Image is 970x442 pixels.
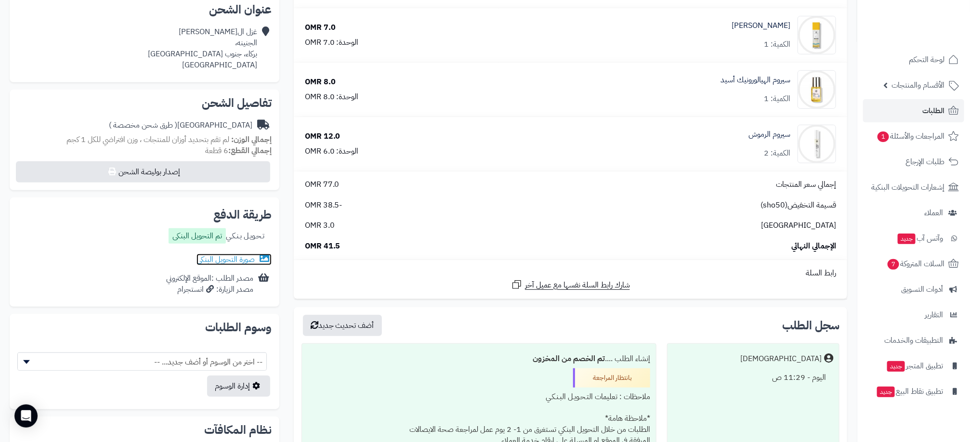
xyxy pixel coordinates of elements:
[525,280,630,291] span: شارك رابط السلة نفسها مع عميل آخر
[305,220,335,231] span: 3.0 OMR
[901,283,943,296] span: أدوات التسويق
[863,380,964,403] a: تطبيق نقاط البيعجديد
[887,259,900,270] span: 7
[308,350,650,368] div: إنشاء الطلب ....
[169,228,226,244] label: تم التحويل البنكى
[213,209,272,221] h2: طريقة الدفع
[798,125,836,163] img: 1739580443-cm52d9fdg0ng001kl7cklf4mi_NANO_LASH-01-90x90.jpg
[166,284,253,295] div: مصدر الزيارة: انستجرام
[863,48,964,71] a: لوحة التحكم
[904,16,961,37] img: logo-2.png
[17,352,267,371] span: -- اختر من الوسوم أو أضف جديد... --
[748,129,790,140] a: سيروم الرموش
[863,354,964,377] a: تطبيق المتجرجديد
[791,241,836,252] span: الإجمالي النهائي
[898,234,916,244] span: جديد
[877,130,944,143] span: المراجعات والأسئلة
[148,26,257,70] div: غزل ال[PERSON_NAME] الجنينه، بركاء، جنوب [GEOGRAPHIC_DATA] [GEOGRAPHIC_DATA]
[305,91,359,103] div: الوحدة: 8.0 OMR
[764,93,790,104] div: الكمية: 1
[228,145,272,156] strong: إجمالي القطع:
[740,353,822,364] div: [DEMOGRAPHIC_DATA]
[18,353,266,371] span: -- اختر من الوسوم أو أضف جديد... --
[863,99,964,122] a: الطلبات
[877,387,895,397] span: جديد
[776,179,836,190] span: إجمالي سعر المنتجات
[17,4,272,15] h2: عنوان الشحن
[761,220,836,231] span: [GEOGRAPHIC_DATA]
[764,39,790,50] div: الكمية: 1
[14,404,38,428] div: Open Intercom Messenger
[17,97,272,109] h2: تفاصيل الشحن
[884,334,943,347] span: التطبيقات والخدمات
[109,119,177,131] span: ( طرق شحن مخصصة )
[764,148,790,159] div: الكمية: 2
[66,134,229,145] span: لم تقم بتحديد أوزان للمنتجات ، وزن افتراضي للكل 1 كجم
[798,70,836,109] img: 1739578643-cm516f0fm0mpe01kl9e8k1mvk_H_SEURM-09-90x90.jpg
[877,131,890,143] span: 1
[886,359,943,373] span: تطبيق المتجر
[905,155,944,169] span: طلبات الإرجاع
[922,104,944,117] span: الطلبات
[305,37,359,48] div: الوحدة: 7.0 OMR
[891,78,944,92] span: الأقسام والمنتجات
[760,200,836,211] span: قسيمة التخفيض(sho50)
[782,320,839,331] h3: سجل الطلب
[207,376,270,397] a: إدارة الوسوم
[897,232,943,245] span: وآتس آب
[573,368,650,388] div: بانتظار المراجعة
[533,353,605,364] b: تم الخصم من المخزون
[887,361,905,372] span: جديد
[305,179,340,190] span: 77.0 OMR
[863,201,964,224] a: العملاء
[231,134,272,145] strong: إجمالي الوزن:
[17,424,272,436] h2: نظام المكافآت
[303,315,382,336] button: أضف تحديث جديد
[511,279,630,291] a: شارك رابط السلة نفسها مع عميل آخر
[305,200,342,211] span: -38.5 OMR
[305,241,341,252] span: 41.5 OMR
[305,22,336,33] div: 7.0 OMR
[925,308,943,322] span: التقارير
[205,145,272,156] small: 6 قطعة
[17,322,272,333] h2: وسوم الطلبات
[732,20,790,31] a: [PERSON_NAME]
[305,77,336,88] div: 8.0 OMR
[887,257,944,271] span: السلات المتروكة
[876,385,943,398] span: تطبيق نقاط البيع
[798,16,836,54] img: 1739578407-cm52ejt6m0ni401kl3jol0g1m_MOISTURIZER-01-90x90.jpg
[863,329,964,352] a: التطبيقات والخدمات
[863,252,964,275] a: السلات المتروكة7
[305,131,341,142] div: 12.0 OMR
[863,176,964,199] a: إشعارات التحويلات البنكية
[863,303,964,326] a: التقارير
[166,273,253,295] div: مصدر الطلب :الموقع الإلكتروني
[673,368,833,387] div: اليوم - 11:29 ص
[16,161,270,182] button: إصدار بوليصة الشحن
[863,278,964,301] a: أدوات التسويق
[863,125,964,148] a: المراجعات والأسئلة1
[197,254,272,265] a: صورة التحويل البنكى
[109,120,252,131] div: [GEOGRAPHIC_DATA]
[863,150,964,173] a: طلبات الإرجاع
[871,181,944,194] span: إشعارات التحويلات البنكية
[169,228,264,246] div: تـحـويـل بـنـكـي
[909,53,944,66] span: لوحة التحكم
[721,75,790,86] a: سيروم الهيالورونيك أسيد
[924,206,943,220] span: العملاء
[298,268,843,279] div: رابط السلة
[305,146,359,157] div: الوحدة: 6.0 OMR
[863,227,964,250] a: وآتس آبجديد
